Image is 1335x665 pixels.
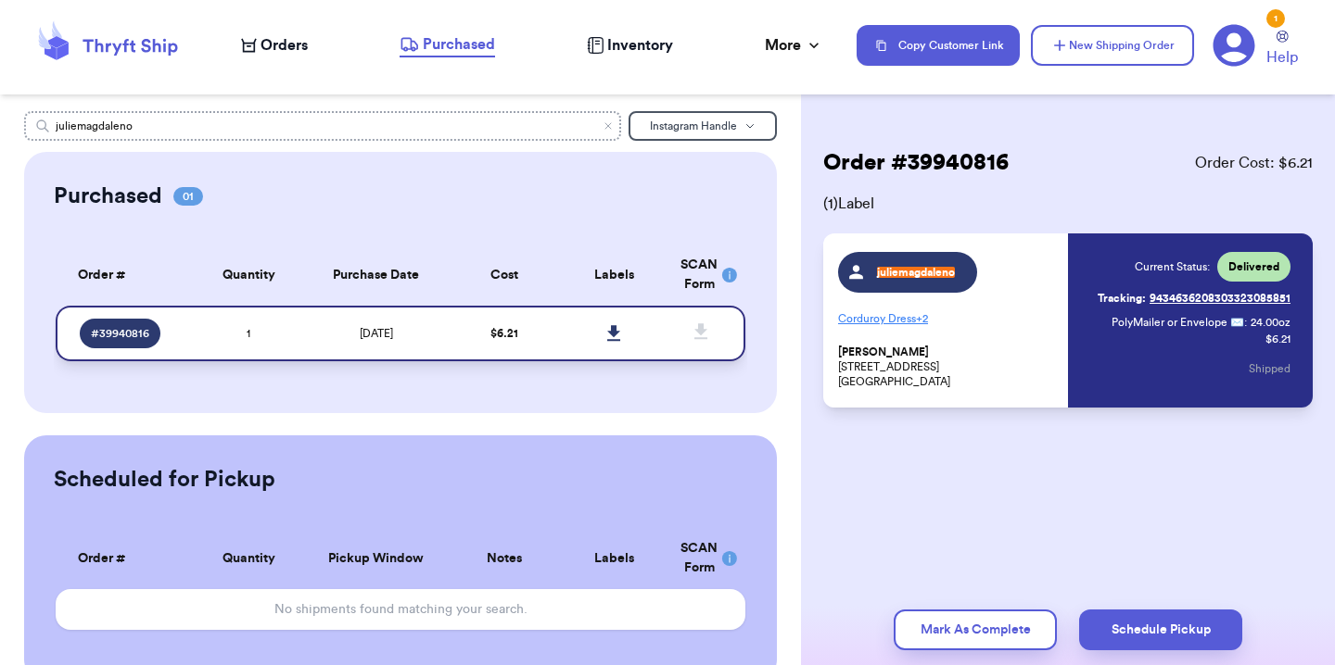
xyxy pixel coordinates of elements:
button: Mark As Complete [894,609,1057,650]
span: Tracking: [1098,291,1146,306]
div: 1 [1266,9,1285,28]
th: Purchase Date [304,245,449,306]
th: Order # [56,245,194,306]
span: Orders [261,34,308,56]
span: [DATE] [360,328,393,339]
th: Labels [559,245,669,306]
button: Schedule Pickup [1079,609,1242,650]
button: Clear search [603,120,614,132]
th: Notes [449,528,559,589]
p: [STREET_ADDRESS] [GEOGRAPHIC_DATA] [838,345,1057,389]
span: 01 [173,187,203,206]
button: New Shipping Order [1031,25,1194,66]
h2: Scheduled for Pickup [54,465,275,495]
button: Instagram Handle [629,111,777,141]
button: Shipped [1249,348,1290,389]
span: Order Cost: $ 6.21 [1195,152,1313,174]
p: $ 6.21 [1265,332,1290,346]
a: Purchased [400,33,495,57]
span: # 39940816 [91,326,149,341]
th: Labels [559,528,669,589]
span: No shipments found matching your search. [274,603,528,616]
span: Current Status: [1135,259,1210,274]
div: SCAN Form [680,539,723,578]
span: 24.00 oz [1251,315,1290,330]
span: PolyMailer or Envelope ✉️ [1112,317,1244,328]
span: 1 [247,328,250,339]
th: Pickup Window [304,528,449,589]
span: Instagram Handle [650,120,737,132]
a: Orders [241,34,308,56]
a: 1 [1213,24,1255,67]
span: Purchased [423,33,495,56]
div: More [765,34,823,56]
th: Quantity [194,245,304,306]
button: Copy Customer Link [857,25,1020,66]
div: SCAN Form [680,256,723,295]
h2: Purchased [54,182,162,211]
span: : [1244,315,1247,330]
span: Help [1266,46,1298,69]
span: ( 1 ) Label [823,193,1313,215]
span: + 2 [916,313,928,324]
span: [PERSON_NAME] [838,345,929,359]
span: Delivered [1228,259,1279,274]
th: Order # [56,528,194,589]
span: Inventory [607,34,673,56]
p: Corduroy Dress [838,304,1057,333]
th: Quantity [194,528,304,589]
h2: Order # 39940816 [823,148,1009,178]
input: Search shipments... [24,111,621,141]
a: Help [1266,31,1298,69]
a: Tracking:9434636208303323085851 [1098,283,1290,313]
a: Inventory [587,34,673,56]
span: juliemagdaleno [877,267,955,278]
span: $ 6.21 [490,328,518,339]
th: Cost [449,245,559,306]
